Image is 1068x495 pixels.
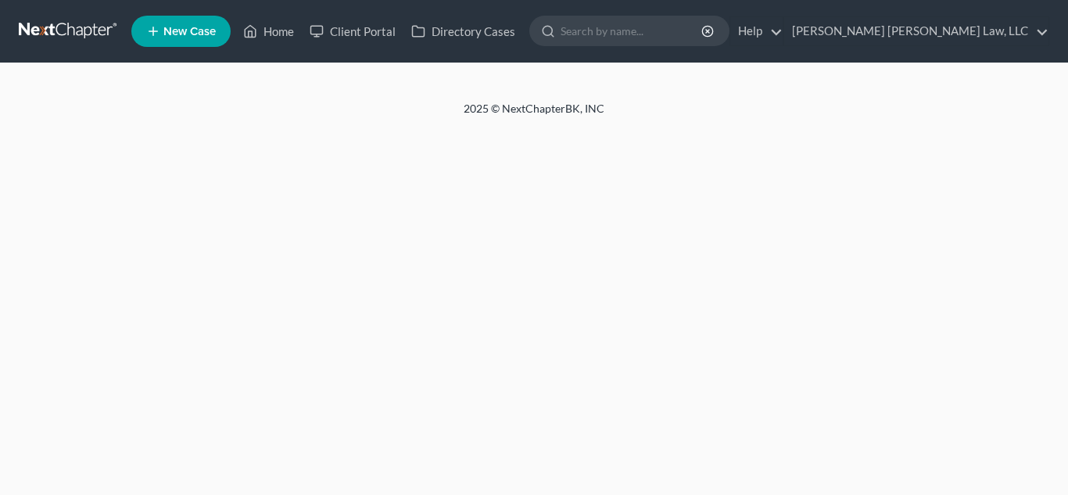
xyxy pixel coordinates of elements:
[784,17,1048,45] a: [PERSON_NAME] [PERSON_NAME] Law, LLC
[561,16,704,45] input: Search by name...
[88,101,980,129] div: 2025 © NextChapterBK, INC
[730,17,783,45] a: Help
[163,26,216,38] span: New Case
[403,17,523,45] a: Directory Cases
[235,17,302,45] a: Home
[302,17,403,45] a: Client Portal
